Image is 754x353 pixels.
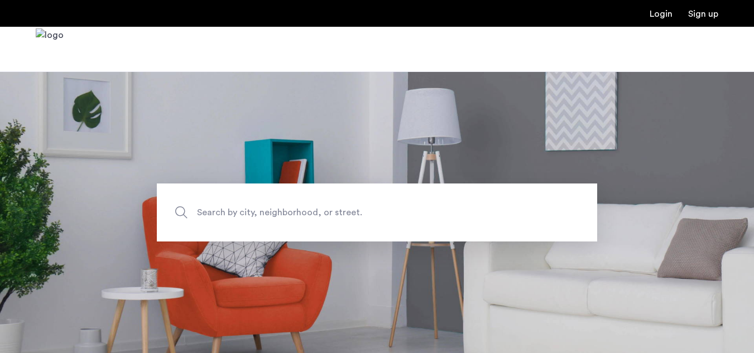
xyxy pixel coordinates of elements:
[650,9,673,18] a: Login
[36,28,64,70] a: Cazamio Logo
[36,28,64,70] img: logo
[688,9,718,18] a: Registration
[157,183,597,241] input: Apartment Search
[197,205,505,220] span: Search by city, neighborhood, or street.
